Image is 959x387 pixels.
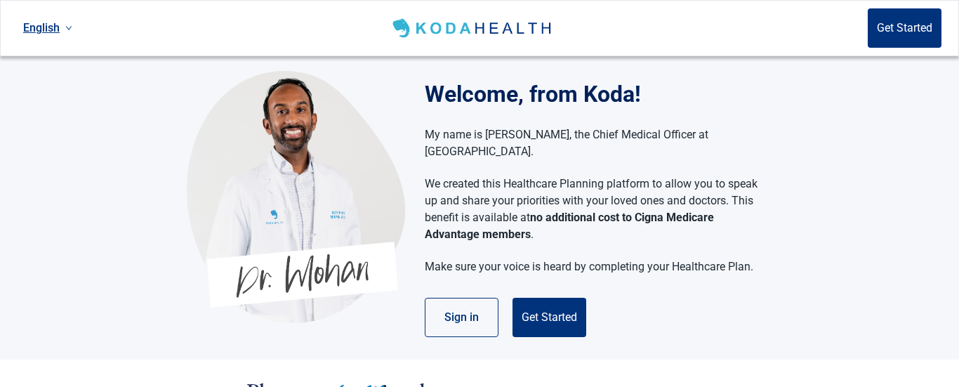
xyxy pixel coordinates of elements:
[425,211,714,241] strong: no additional cost to Cigna Medicare Advantage members
[425,77,772,111] h1: Welcome, from Koda!
[425,126,758,160] p: My name is [PERSON_NAME], the Chief Medical Officer at [GEOGRAPHIC_DATA].
[425,176,758,243] p: We created this Healthcare Planning platform to allow you to speak up and share your priorities w...
[18,16,78,39] a: Current language: English
[512,298,586,337] button: Get Started
[390,17,556,39] img: Koda Health
[425,258,758,275] p: Make sure your voice is heard by completing your Healthcare Plan.
[425,298,498,337] button: Sign in
[187,70,405,323] img: Koda Health
[868,8,941,48] button: Get Started
[65,25,72,32] span: down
